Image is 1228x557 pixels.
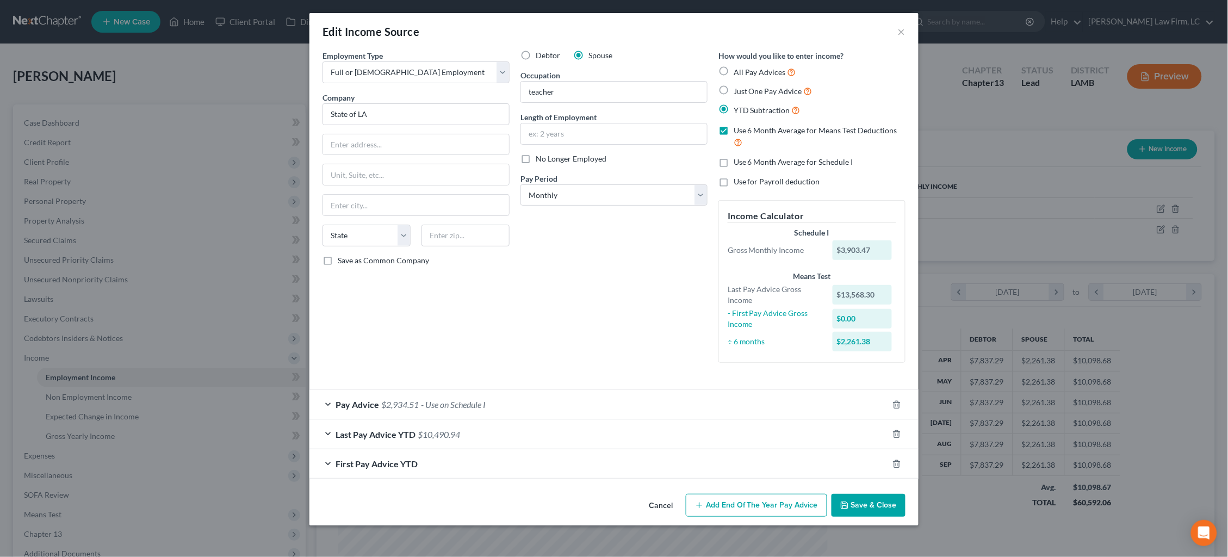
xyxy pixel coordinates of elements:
span: YTD Subtraction [734,106,790,115]
div: - First Pay Advice Gross Income [722,308,827,330]
input: ex: 2 years [521,123,707,144]
h5: Income Calculator [728,209,896,223]
label: Occupation [520,70,560,81]
div: $13,568.30 [833,285,892,305]
button: Add End of the Year Pay Advice [686,494,827,517]
span: Use for Payroll deduction [734,177,820,186]
span: Save as Common Company [338,256,429,265]
div: Gross Monthly Income [722,245,827,256]
button: × [898,25,906,38]
span: - Use on Schedule I [421,399,486,410]
span: $10,490.94 [418,429,460,440]
span: $2,934.51 [381,399,419,410]
span: All Pay Advices [734,67,786,77]
span: Spouse [588,51,612,60]
span: Use 6 Month Average for Schedule I [734,157,853,166]
label: Length of Employment [520,112,597,123]
div: Open Intercom Messenger [1191,520,1217,546]
input: Search company by name... [322,103,510,125]
input: Unit, Suite, etc... [323,164,509,185]
div: Means Test [728,271,896,282]
div: $3,903.47 [833,240,892,260]
button: Cancel [640,495,681,517]
button: Save & Close [832,494,906,517]
input: Enter city... [323,195,509,215]
span: Just One Pay Advice [734,86,802,96]
span: Last Pay Advice YTD [336,429,415,440]
span: Pay Advice [336,399,379,410]
div: Edit Income Source [322,24,419,39]
div: $0.00 [833,309,892,329]
span: Use 6 Month Average for Means Test Deductions [734,126,897,135]
input: Enter zip... [421,225,510,246]
div: $2,261.38 [833,332,892,351]
div: ÷ 6 months [722,336,827,347]
span: Company [322,93,355,102]
div: Last Pay Advice Gross Income [722,284,827,306]
span: Pay Period [520,174,557,183]
input: -- [521,82,707,102]
div: Schedule I [728,227,896,238]
span: First Pay Advice YTD [336,459,418,469]
span: Employment Type [322,51,383,60]
label: How would you like to enter income? [718,50,844,61]
span: No Longer Employed [536,154,606,163]
input: Enter address... [323,134,509,155]
span: Debtor [536,51,560,60]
